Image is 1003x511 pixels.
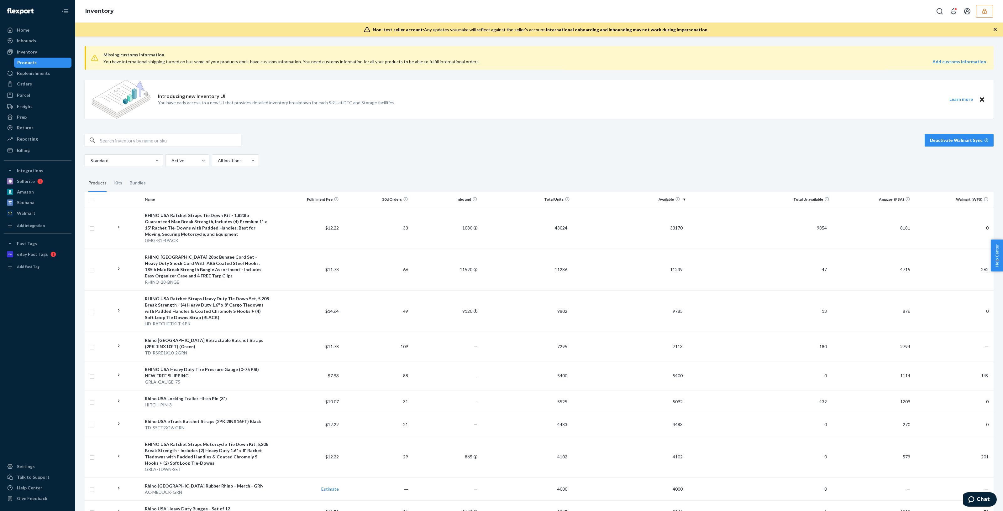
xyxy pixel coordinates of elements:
a: Orders [4,79,71,89]
button: Fast Tags [4,239,71,249]
td: 1114 [832,361,913,390]
div: RHINO-28-BNGE [145,279,270,285]
span: Non-test seller account: [373,27,424,32]
div: Inbounds [17,38,36,44]
td: 201 [913,436,994,477]
button: Open Search Box [933,5,946,18]
td: 0 [913,413,994,436]
a: Sellbrite [4,176,71,186]
span: $7.93 [328,373,339,378]
button: Integrations [4,166,71,176]
span: 47 [819,267,829,272]
span: — [474,399,477,404]
button: Talk to Support [4,472,71,482]
span: — [906,486,910,492]
iframe: Opens a widget where you can chat to one of our agents [963,492,997,508]
button: Close Navigation [59,5,71,18]
div: Rhino [GEOGRAPHIC_DATA] Rubber Rhino - Merch - GRN [145,483,270,489]
th: Inbound [411,192,480,207]
a: Prep [4,112,71,122]
a: Estimate [321,486,339,492]
span: 4483 [555,422,570,427]
button: Give Feedback [4,493,71,503]
div: Add Fast Tag [17,264,39,269]
a: Settings [4,462,71,472]
span: International onboarding and inbounding may not work during impersonation. [546,27,708,32]
a: Reporting [4,134,71,144]
div: Prep [17,114,27,120]
a: Walmart [4,208,71,218]
div: Walmart [17,210,35,216]
td: 0 [913,390,994,413]
div: Inventory [17,49,37,55]
span: $11.78 [325,344,339,349]
button: Learn more [945,95,977,103]
div: Fast Tags [17,240,37,247]
a: Add Fast Tag [4,262,71,272]
a: Inventory [4,47,71,57]
span: $12.22 [325,422,339,427]
span: 0 [822,373,829,378]
span: 11239 [668,267,685,272]
span: $12.22 [325,454,339,459]
span: 432 [817,399,829,404]
td: 33 [341,207,411,249]
p: Introducing new Inventory UI [158,93,225,100]
p: You have early access to a new UI that provides detailed inventory breakdown for each SKU at DTC ... [158,100,395,106]
span: 4000 [670,486,685,492]
th: Total Units [480,192,572,207]
input: Standard [90,157,91,164]
span: 180 [817,344,829,349]
td: 109 [341,332,411,361]
span: 4000 [555,486,570,492]
span: — [474,422,477,427]
div: Integrations [17,168,43,174]
span: $14.64 [325,308,339,314]
div: RHINO USA Ratchet Straps Motorcycle Tie Down Kit, 5,208 Break Strength - Includes (2) Heavy Duty ... [145,441,270,466]
a: Returns [4,123,71,133]
div: Rhino USA eTrack Ratchet Straps (2PK 2INX16FT) Black [145,418,270,425]
div: Replenishments [17,70,50,76]
div: AC-MEDUCK-GRN [145,489,270,495]
div: Rhino [GEOGRAPHIC_DATA] Retractable Ratchet Straps (2PK 1INX10FT) (Green) [145,337,270,350]
span: — [985,344,989,349]
a: Freight [4,101,71,111]
div: Parcel [17,92,30,98]
div: Give Feedback [17,495,47,502]
a: Add customs information [932,59,986,65]
span: — [474,344,477,349]
button: Deactivate Walmart Sync [925,134,994,147]
td: 0 [913,207,994,249]
td: 9120 [411,290,480,332]
div: You have international shipping turned on but some of your products don’t have customs informatio... [103,59,810,65]
td: 4715 [832,249,913,290]
a: Billing [4,145,71,155]
div: RHINO [GEOGRAPHIC_DATA] 28pc Bungee Cord Set - Heavy Duty Shock Cord With ABS Coated Steel Hooks,... [145,254,270,279]
span: 4102 [555,454,570,459]
div: Talk to Support [17,474,50,480]
a: Home [4,25,71,35]
div: Skubana [17,199,34,206]
div: Returns [17,125,34,131]
td: 8181 [832,207,913,249]
div: RHINO USA Heavy Duty Tire Pressure Gauge (0-75 PSI) NEW FREE SHIPPING [145,366,270,379]
td: 31 [341,390,411,413]
div: TD-RSRE1X10-2GRN [145,350,270,356]
div: HITCH-PIN-3 [145,402,270,408]
ol: breadcrumbs [80,2,119,20]
button: Open notifications [947,5,960,18]
span: 5525 [555,399,570,404]
span: — [474,373,477,378]
a: Skubana [4,198,71,208]
button: Open account menu [961,5,974,18]
div: GRLA-TDWN-SET [145,466,270,472]
th: Total Unavailable [688,192,832,207]
span: Help Center [991,240,1003,271]
span: 9802 [555,308,570,314]
div: Reporting [17,136,38,142]
th: 30d Orders [341,192,411,207]
div: RHINO USA Ratchet Straps Tie Down Kit - 1,823lb Guaranteed Max Break Strength, Includes (4) Premi... [145,212,270,237]
div: Products [88,174,107,192]
span: 33170 [668,225,685,230]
